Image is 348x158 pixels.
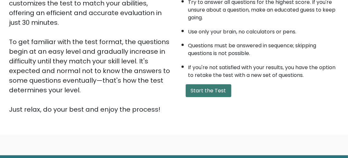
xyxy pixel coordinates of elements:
[188,39,339,57] li: Questions must be answered in sequence; skipping questions is not possible.
[188,25,339,36] li: Use only your brain, no calculators or pens.
[188,60,339,79] li: If you're not satisfied with your results, you have the option to retake the test with a new set ...
[186,84,231,97] button: Start the Test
